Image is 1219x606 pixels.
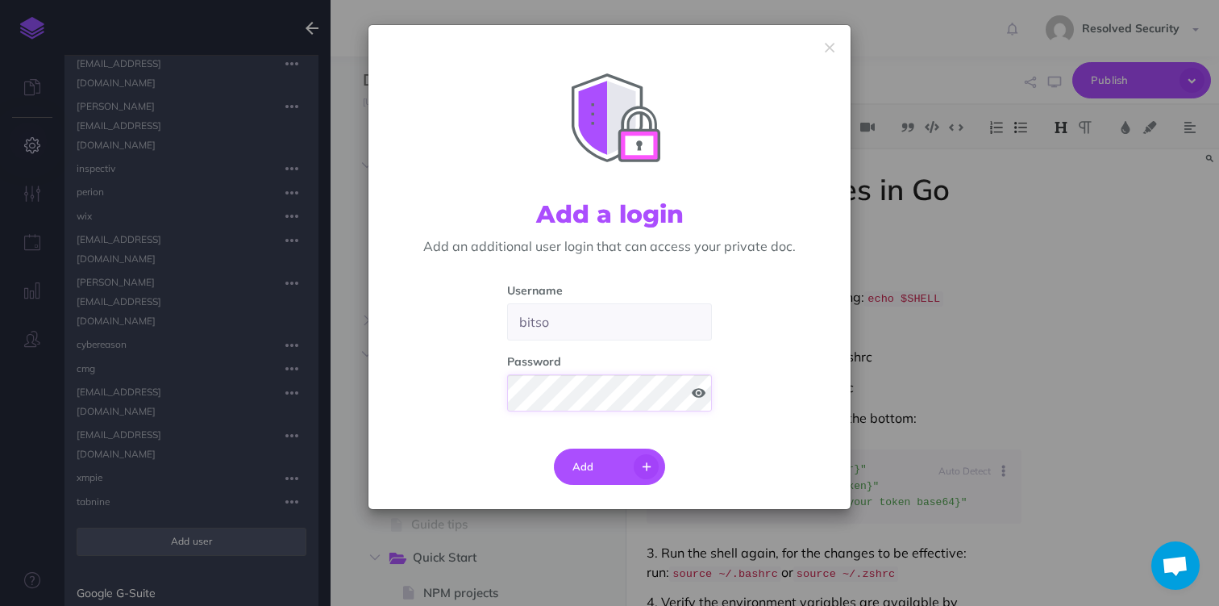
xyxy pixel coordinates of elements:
input: user@email.com [507,303,712,341]
button: Add [554,449,666,485]
a: Open chat [1151,541,1200,590]
p: Add an additional user login that can access your private doc. [393,236,826,257]
img: icon-locked.svg [572,73,660,162]
label: Password [507,353,561,370]
h2: Add a login [393,201,826,228]
label: Username [507,282,563,299]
